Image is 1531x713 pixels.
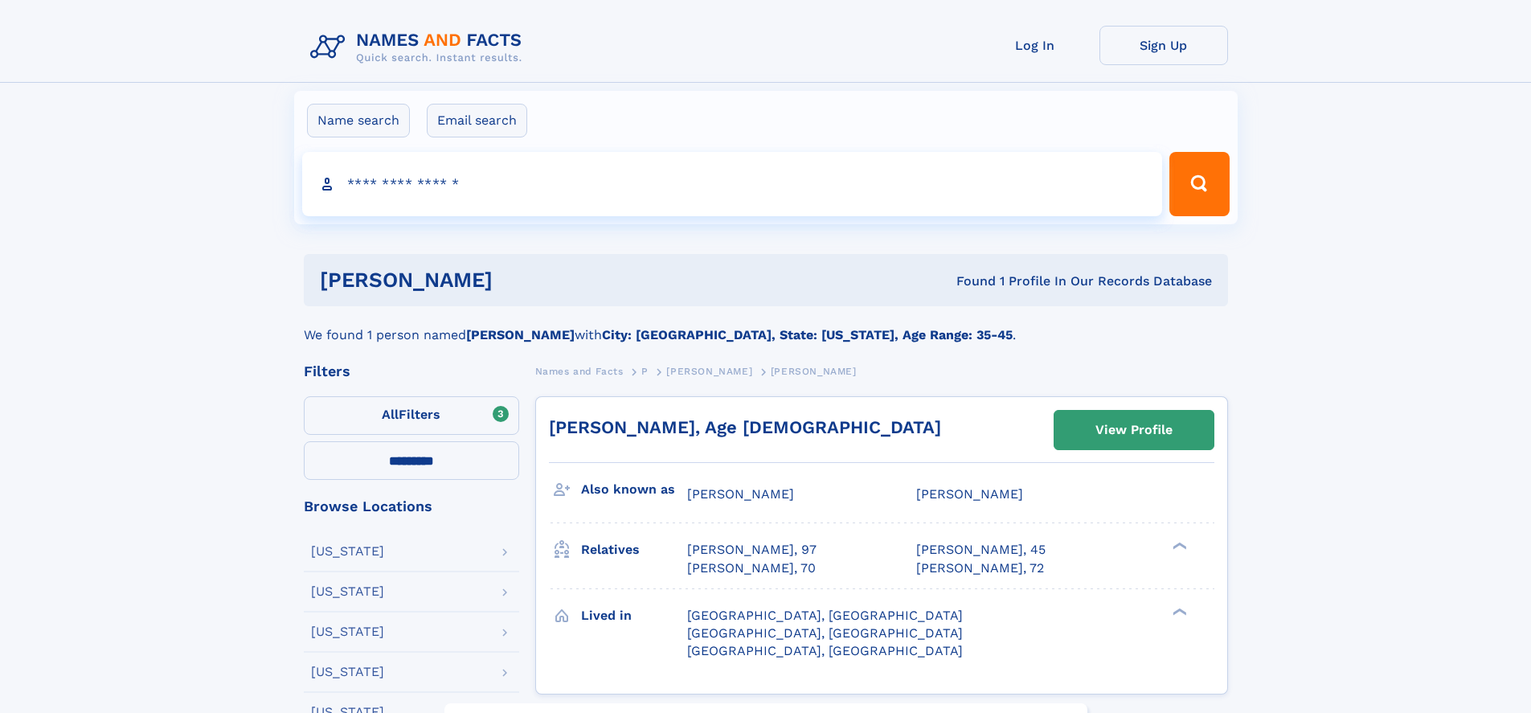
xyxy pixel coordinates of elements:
img: Logo Names and Facts [304,26,535,69]
span: [PERSON_NAME] [916,486,1023,502]
a: Names and Facts [535,361,624,381]
label: Email search [427,104,527,137]
a: Sign Up [1099,26,1228,65]
a: [PERSON_NAME], 72 [916,559,1044,577]
span: [GEOGRAPHIC_DATA], [GEOGRAPHIC_DATA] [687,643,963,658]
a: [PERSON_NAME] [666,361,752,381]
span: [GEOGRAPHIC_DATA], [GEOGRAPHIC_DATA] [687,608,963,623]
div: [US_STATE] [311,666,384,678]
div: [US_STATE] [311,545,384,558]
div: ❯ [1169,606,1188,617]
label: Name search [307,104,410,137]
b: City: [GEOGRAPHIC_DATA], State: [US_STATE], Age Range: 35-45 [602,327,1013,342]
div: [US_STATE] [311,585,384,598]
h1: [PERSON_NAME] [320,270,725,290]
a: [PERSON_NAME], Age [DEMOGRAPHIC_DATA] [549,417,941,437]
label: Filters [304,396,519,435]
div: We found 1 person named with . [304,306,1228,345]
h3: Relatives [581,536,687,563]
span: P [641,366,649,377]
div: View Profile [1095,412,1173,449]
div: Filters [304,364,519,379]
input: search input [302,152,1163,216]
span: [GEOGRAPHIC_DATA], [GEOGRAPHIC_DATA] [687,625,963,641]
span: [PERSON_NAME] [771,366,857,377]
span: [PERSON_NAME] [666,366,752,377]
a: View Profile [1054,411,1214,449]
b: [PERSON_NAME] [466,327,575,342]
a: [PERSON_NAME], 45 [916,541,1046,559]
span: All [382,407,399,422]
div: ❯ [1169,541,1188,551]
span: [PERSON_NAME] [687,486,794,502]
button: Search Button [1169,152,1229,216]
a: [PERSON_NAME], 97 [687,541,817,559]
div: Found 1 Profile In Our Records Database [724,272,1212,290]
a: Log In [971,26,1099,65]
a: P [641,361,649,381]
h3: Also known as [581,476,687,503]
a: [PERSON_NAME], 70 [687,559,816,577]
h3: Lived in [581,602,687,629]
div: [US_STATE] [311,625,384,638]
div: Browse Locations [304,499,519,514]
